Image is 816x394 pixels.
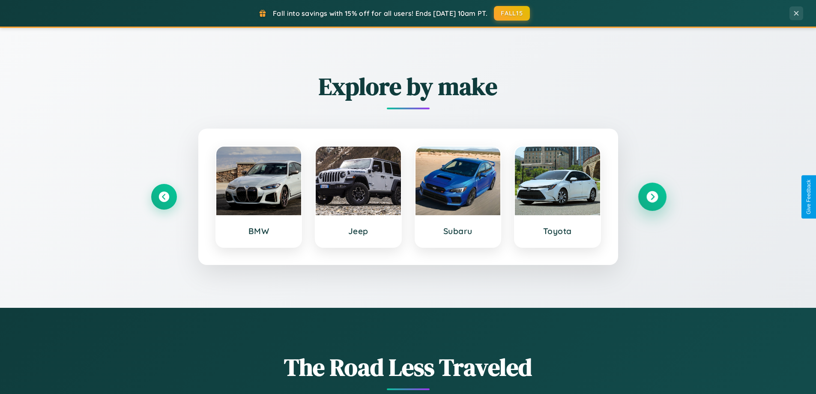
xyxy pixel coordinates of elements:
[523,226,592,236] h3: Toyota
[151,351,665,384] h1: The Road Less Traveled
[494,6,530,21] button: FALL15
[424,226,492,236] h3: Subaru
[151,70,665,103] h2: Explore by make
[324,226,392,236] h3: Jeep
[273,9,487,18] span: Fall into savings with 15% off for all users! Ends [DATE] 10am PT.
[225,226,293,236] h3: BMW
[806,180,812,214] div: Give Feedback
